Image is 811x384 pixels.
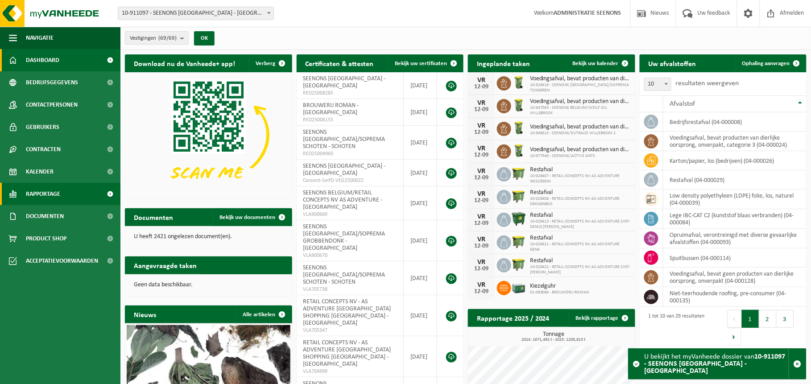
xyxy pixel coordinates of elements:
[303,163,386,177] span: SEENONS [GEOGRAPHIC_DATA] - [GEOGRAPHIC_DATA]
[26,183,60,205] span: Rapportage
[530,257,631,264] span: Restafval
[566,54,634,72] a: Bekijk uw kalender
[511,75,526,90] img: WB-0140-HPE-GN-50
[472,107,490,113] div: 12-09
[530,235,631,242] span: Restafval
[573,61,619,66] span: Bekijk uw kalender
[644,309,705,347] div: 1 tot 10 van 29 resultaten
[404,336,437,377] td: [DATE]
[663,190,807,209] td: low density polyethyleen (LDPE) folie, los, naturel (04-000039)
[303,190,383,211] span: SEENONS BELGIUM/RETAIL CONCEPTS NV AS ADVENTURE - [GEOGRAPHIC_DATA]
[404,220,437,261] td: [DATE]
[530,290,589,295] span: 01-083086 - BROUWERIJ ROMAN
[511,234,526,249] img: WB-1100-HPE-GN-51
[530,131,631,136] span: 10-968315 - SEENONS/EUTRACO WILLEBROEK 2
[125,72,292,198] img: Download de VHEPlus App
[530,146,631,153] span: Voedingsafval, bevat producten van dierlijke oorsprong, onverpakt, categorie 3
[663,151,807,170] td: karton/papier, los (bedrijven) (04-000026)
[404,186,437,220] td: [DATE]
[663,209,807,229] td: lege IBC-CAT C2 (kunststof blaas verbranden) (04-000084)
[511,211,526,227] img: WB-1100-HPE-GN-04
[530,242,631,252] span: 10-029421 - RETAIL CONCEPTS NV-AS ADVENTURE GENK
[663,268,807,287] td: voedingsafval, bevat geen producten van dierlijke oorsprong, onverpakt (04-000128)
[158,35,177,41] count: (69/69)
[777,310,794,328] button: 3
[404,99,437,126] td: [DATE]
[472,243,490,249] div: 12-09
[645,349,789,379] div: U bekijkt het myVanheede dossier van
[118,7,274,20] span: 10-911097 - SEENONS BELGIUM - TURNHOUT
[511,120,526,136] img: WB-0140-HPE-GN-50
[530,189,631,196] span: Restafval
[388,54,463,72] a: Bekijk uw certificaten
[395,61,447,66] span: Bekijk uw certificaten
[303,298,391,326] span: RETAIL CONCEPTS NV - AS ADVENTURE [GEOGRAPHIC_DATA] SHOPPING [GEOGRAPHIC_DATA] - [GEOGRAPHIC_DATA]
[404,72,437,99] td: [DATE]
[125,306,165,323] h2: Nieuws
[125,208,182,226] h2: Documenten
[26,250,98,272] span: Acceptatievoorwaarden
[303,339,391,367] span: RETAIL CONCEPTS NV - AS ADVENTURE [GEOGRAPHIC_DATA] SHOPPING [GEOGRAPHIC_DATA] - [GEOGRAPHIC_DATA]
[303,102,359,116] span: BROUWERIJ ROMAN - [GEOGRAPHIC_DATA]
[472,190,490,198] div: VR
[511,257,526,272] img: WB-1100-HPE-GN-51
[511,189,526,204] img: WB-1100-HPE-GN-51
[530,166,631,173] span: Restafval
[530,219,631,230] span: 10-029413 - RETAIL CONCEPTS NV-AS ADVENTURE SINT-DENIJS [PERSON_NAME]
[554,10,621,17] strong: ADMINISTRATIE SEENONS
[213,208,291,226] a: Bekijk uw documenten
[472,198,490,204] div: 12-09
[303,368,397,375] span: VLA704999
[249,54,291,72] button: Verberg
[134,282,283,288] p: Geen data beschikbaar.
[530,173,631,184] span: 10-029407 - RETAIL CONCEPTS NV-AS ADVENTURE NOSSEGEM
[134,234,283,240] p: U heeft 2421 ongelezen document(en).
[303,75,386,89] span: SEENONS [GEOGRAPHIC_DATA] - [GEOGRAPHIC_DATA]
[640,54,705,72] h2: Uw afvalstoffen
[125,54,244,72] h2: Download nu de Vanheede+ app!
[303,264,385,285] span: SEENONS [GEOGRAPHIC_DATA]/SOPREMA SCHOTEN - SCHOTEN
[468,309,559,326] h2: Rapportage 2025 / 2024
[511,166,526,181] img: WB-1100-HPE-GN-51
[472,331,635,342] h3: Tonnage
[472,84,490,90] div: 12-09
[530,124,631,131] span: Voedingsafval, bevat producten van dierlijke oorsprong, onverpakt, categorie 3
[303,286,397,293] span: VLA705738
[297,54,383,72] h2: Certificaten & attesten
[303,116,397,124] span: RED25006155
[26,205,64,227] span: Documenten
[26,71,78,94] span: Bedrijfsgegevens
[472,175,490,181] div: 12-09
[735,54,806,72] a: Ophaling aanvragen
[404,261,437,295] td: [DATE]
[303,252,397,259] span: VLA900670
[26,27,54,49] span: Navigatie
[118,7,273,20] span: 10-911097 - SEENONS BELGIUM - TURNHOUT
[303,90,397,97] span: RED25008285
[404,160,437,186] td: [DATE]
[670,100,695,107] span: Afvalstof
[728,328,741,346] button: Next
[303,177,397,184] span: Consent-SelfD-VEG2500022
[511,280,526,295] img: PB-LB-0680-HPE-GN-01
[26,227,66,250] span: Product Shop
[663,287,807,307] td: niet-teerhoudende roofing, pre-consumer (04-000135)
[511,143,526,158] img: WB-0140-HPE-GN-50
[125,31,189,45] button: Vestigingen(69/69)
[645,78,671,91] span: 10
[728,310,742,328] button: Previous
[472,122,490,129] div: VR
[303,327,397,334] span: VLA705347
[472,338,635,342] span: 2024: 1671,492 t - 2025: 1200,813 t
[530,105,631,116] span: 10-947563 - SEENONS BELGIUM/WOLF OIL WILLEBROEK
[26,116,59,138] span: Gebruikers
[472,266,490,272] div: 12-09
[645,353,786,375] strong: 10-911097 - SEENONS [GEOGRAPHIC_DATA] - [GEOGRAPHIC_DATA]
[194,31,215,45] button: OK
[569,309,634,327] a: Bekijk rapportage
[663,112,807,132] td: bedrijfsrestafval (04-000008)
[472,129,490,136] div: 12-09
[530,98,631,105] span: Voedingsafval, bevat producten van dierlijke oorsprong, onverpakt, categorie 3
[303,223,385,252] span: SEENONS [GEOGRAPHIC_DATA]/SOPREMA GROBBENDONK - [GEOGRAPHIC_DATA]
[663,170,807,190] td: restafval (04-000029)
